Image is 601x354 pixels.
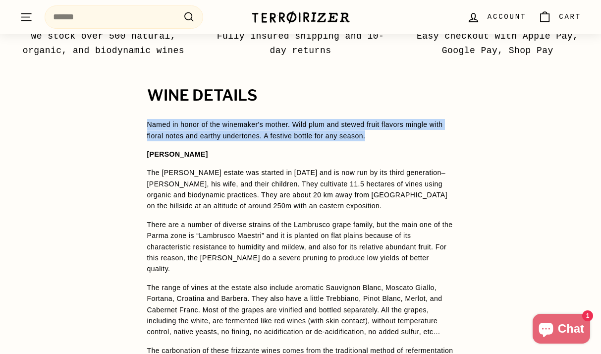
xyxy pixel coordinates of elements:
p: We stock over 500 natural, organic, and biodynamic wines [16,29,191,58]
h2: WINE DETAILS [147,87,454,104]
inbox-online-store-chat: Shopify online store chat [530,314,593,346]
p: The [PERSON_NAME] estate was started in [DATE] and is now run by its third generation– [PERSON_NA... [147,167,454,212]
a: Account [461,2,532,32]
strong: [PERSON_NAME] [147,150,208,158]
p: Easy checkout with Apple Pay, Google Pay, Shop Pay [410,29,585,58]
span: Cart [559,11,581,22]
p: The range of vines at the estate also include aromatic Sauvignon Blanc, Moscato Giallo, Fortana, ... [147,282,454,338]
p: Fully insured shipping and 10-day returns [213,29,388,58]
p: There are a number of diverse strains of the Lambrusco grape family, but the main one of the Parm... [147,219,454,275]
p: Named in honor of the winemaker's mother. Wild plum and stewed fruit flavors mingle with floral n... [147,119,454,141]
span: Account [488,11,526,22]
a: Cart [532,2,587,32]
